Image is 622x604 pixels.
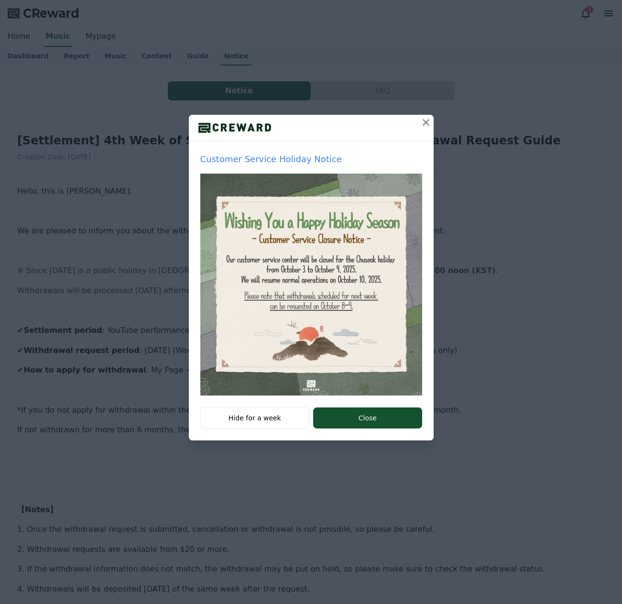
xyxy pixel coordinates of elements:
[189,121,281,135] img: logo
[313,407,422,428] button: Close
[200,153,422,166] p: Customer Service Holiday Notice
[200,174,422,395] img: popup thumbnail
[200,153,422,395] a: Customer Service Holiday Notice
[200,407,310,429] button: Hide for a week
